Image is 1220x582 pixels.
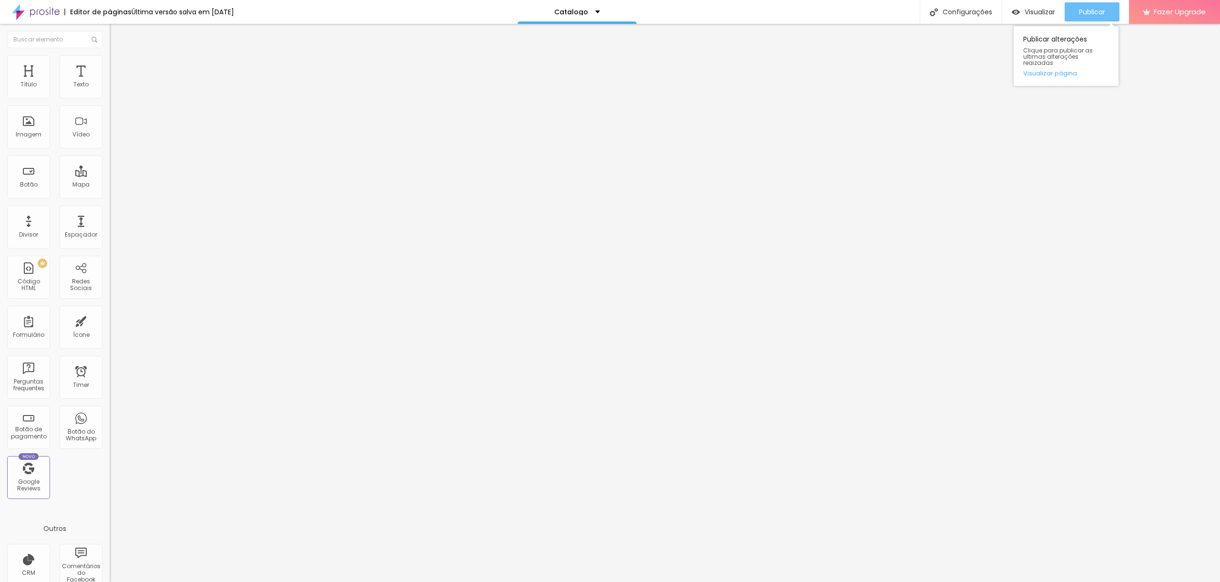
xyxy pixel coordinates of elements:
[554,9,588,15] p: Catalogo
[132,9,234,15] div: Última versão salva em [DATE]
[19,231,38,238] div: Divisor
[10,478,47,492] div: Google Reviews
[72,131,90,138] div: Vídeo
[10,278,47,292] div: Código HTML
[110,24,1220,582] iframe: Editor
[16,131,41,138] div: Imagem
[20,181,38,188] div: Botão
[72,181,90,188] div: Mapa
[1025,8,1055,16] span: Visualizar
[1023,47,1109,66] span: Clique para publicar as ultimas alterações reaizadas
[73,81,89,88] div: Texto
[73,382,89,388] div: Timer
[64,9,132,15] div: Editor de páginas
[73,332,90,338] div: Ícone
[91,37,97,42] img: Icone
[1154,8,1206,16] span: Fazer Upgrade
[65,231,97,238] div: Espaçador
[62,278,100,292] div: Redes Sociais
[1023,70,1109,76] a: Visualizar página
[10,426,47,440] div: Botão de pagamento
[7,31,102,48] input: Buscar elemento
[1014,26,1118,86] div: Publicar alterações
[13,332,44,338] div: Formulário
[22,570,35,576] div: CRM
[1079,8,1105,16] span: Publicar
[930,8,938,16] img: Icone
[1002,2,1065,21] button: Visualizar
[1012,8,1020,16] img: view-1.svg
[20,81,37,88] div: Título
[1065,2,1119,21] button: Publicar
[10,378,47,392] div: Perguntas frequentes
[62,428,100,442] div: Botão do WhatsApp
[19,453,39,460] div: Novo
